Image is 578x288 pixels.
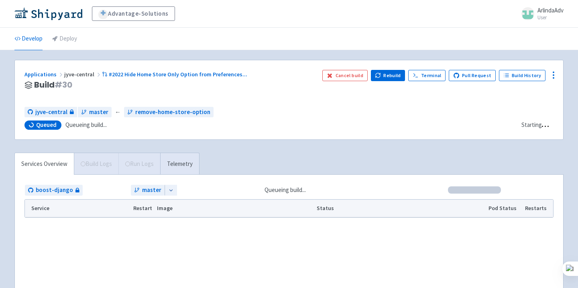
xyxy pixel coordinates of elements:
a: remove-home-store-option [124,107,214,118]
th: Image [155,200,314,217]
th: Service [25,200,130,217]
span: master [142,186,161,195]
th: Restarts [523,200,553,217]
a: #2022 Hide Home Store Only Option from Preferences... [102,71,248,78]
img: Shipyard logo [14,7,82,20]
a: Applications [24,71,64,78]
span: ArlindaAdv [537,6,564,14]
a: master [78,107,112,118]
button: Rebuild [371,70,405,81]
small: User [537,15,564,20]
th: Status [314,200,486,217]
th: Pod Status [486,200,523,217]
span: Queueing build... [265,186,306,195]
span: Build [34,80,72,90]
span: Queueing build... [65,121,107,130]
th: Restart [130,200,155,217]
span: master [89,108,108,117]
a: Deploy [52,28,77,50]
span: Queued [36,121,57,129]
a: boost-django [25,185,83,196]
span: boost-django [36,186,73,195]
span: ← [115,108,121,117]
a: master [131,185,165,196]
span: remove-home-store-option [135,108,210,117]
a: Pull Request [449,70,496,81]
span: jyve-central [64,71,102,78]
a: Telemetry [160,153,199,175]
span: #2022 Hide Home Store Only Option from Preferences ... [109,71,247,78]
a: jyve-central [24,107,77,118]
div: Starting [521,121,542,130]
button: Cancel build [322,70,368,81]
a: Services Overview [15,153,74,175]
a: Advantage-Solutions [92,6,175,21]
span: # 30 [55,79,72,90]
a: Terminal [408,70,446,81]
a: Build History [499,70,545,81]
a: ArlindaAdv User [517,7,564,20]
a: Develop [14,28,43,50]
span: jyve-central [35,108,67,117]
